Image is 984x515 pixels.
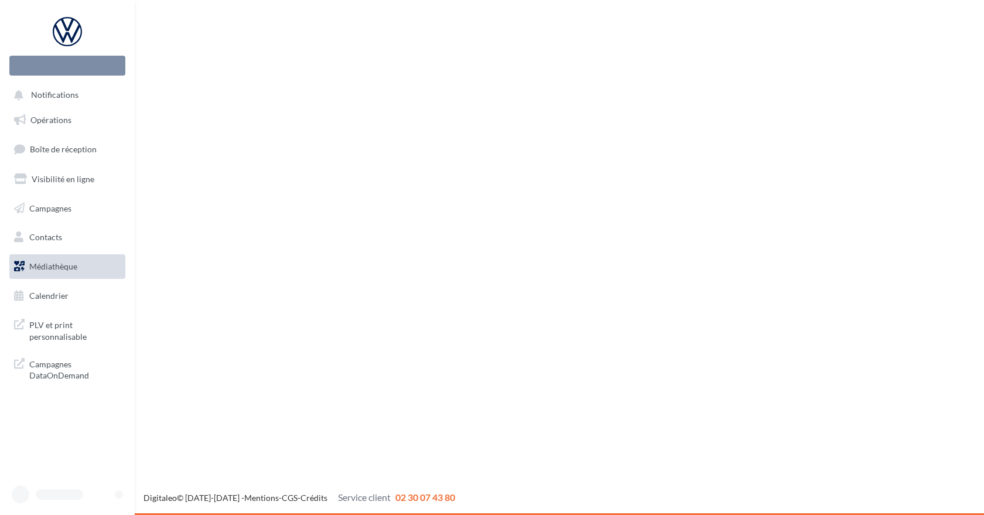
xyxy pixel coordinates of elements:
[300,493,327,503] a: Crédits
[143,493,455,503] span: © [DATE]-[DATE] - - -
[7,137,128,162] a: Boîte de réception
[29,291,69,301] span: Calendrier
[7,312,128,347] a: PLV et print personnalisable
[30,115,71,125] span: Opérations
[29,232,62,242] span: Contacts
[7,225,128,250] a: Contacts
[29,356,121,381] span: Campagnes DataOnDemand
[282,493,298,503] a: CGS
[395,492,455,503] span: 02 30 07 43 80
[7,167,128,192] a: Visibilité en ligne
[244,493,279,503] a: Mentions
[31,90,78,100] span: Notifications
[143,493,177,503] a: Digitaleo
[7,352,128,386] a: Campagnes DataOnDemand
[9,56,125,76] div: Nouvelle campagne
[29,261,77,271] span: Médiathèque
[7,108,128,132] a: Opérations
[29,317,121,342] span: PLV et print personnalisable
[30,144,97,154] span: Boîte de réception
[7,254,128,279] a: Médiathèque
[29,203,71,213] span: Campagnes
[7,284,128,308] a: Calendrier
[338,492,391,503] span: Service client
[7,196,128,221] a: Campagnes
[32,174,94,184] span: Visibilité en ligne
